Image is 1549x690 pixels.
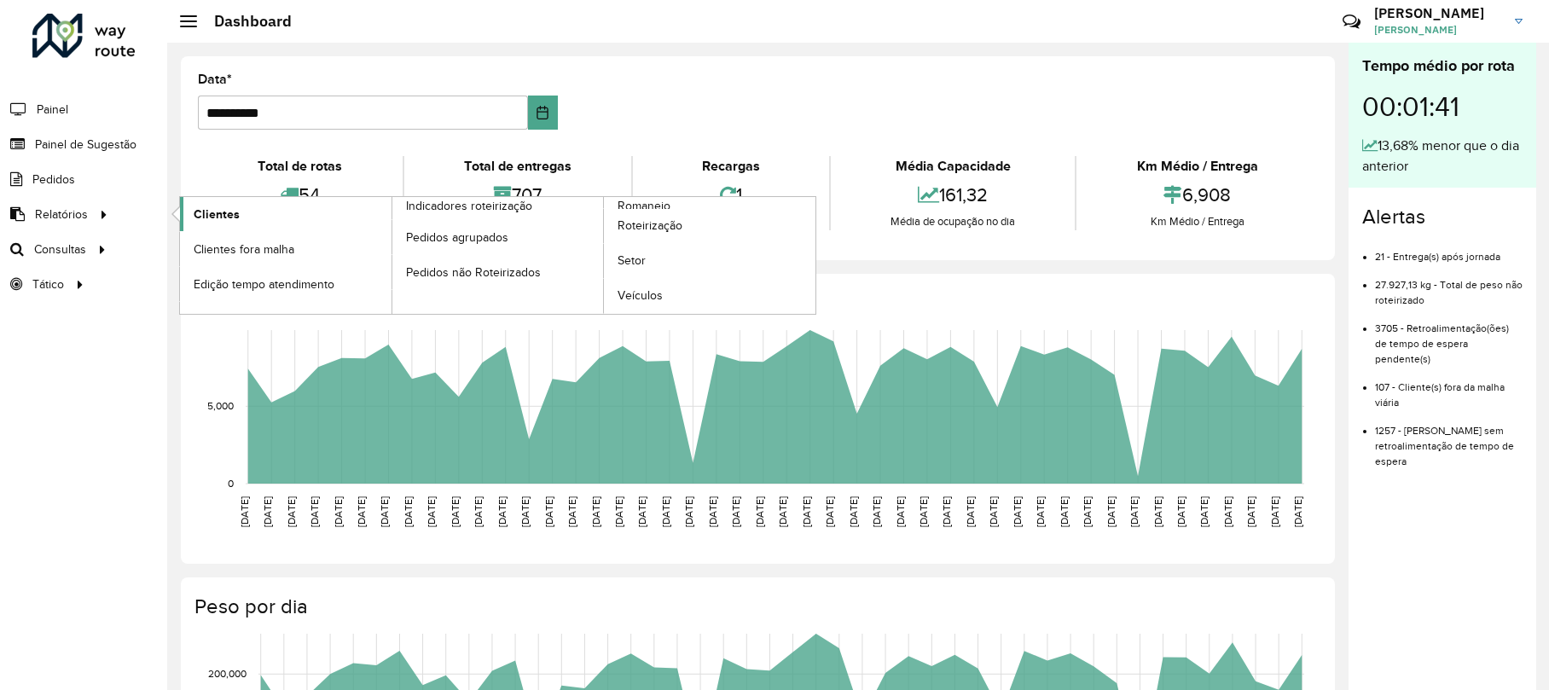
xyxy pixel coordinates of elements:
li: 107 - Cliente(s) fora da malha viária [1375,367,1523,410]
text: [DATE] [519,496,531,527]
div: Total de entregas [409,156,628,177]
text: [DATE] [1198,496,1210,527]
a: Contato Rápido [1333,3,1370,40]
span: Pedidos agrupados [406,229,508,246]
text: [DATE] [730,496,741,527]
text: [DATE] [496,496,508,527]
text: [DATE] [636,496,647,527]
span: Pedidos não Roteirizados [406,264,541,281]
span: Pedidos [32,171,75,188]
a: Romaneio [392,197,816,314]
span: Consultas [34,241,86,258]
span: [PERSON_NAME] [1374,22,1502,38]
span: Painel de Sugestão [35,136,136,154]
div: 54 [202,177,398,213]
span: Setor [618,252,646,270]
text: [DATE] [379,496,390,527]
text: [DATE] [660,496,671,527]
div: 6,908 [1081,177,1314,213]
text: [DATE] [1292,496,1303,527]
span: Clientes [194,206,240,223]
div: 161,32 [835,177,1071,213]
span: Roteirização [618,217,682,235]
div: Média de ocupação no dia [835,213,1071,230]
div: 707 [409,177,628,213]
text: [DATE] [1175,496,1186,527]
text: [DATE] [426,496,437,527]
a: Pedidos agrupados [392,220,604,254]
div: 00:01:41 [1362,78,1523,136]
text: [DATE] [286,496,297,527]
span: Edição tempo atendimento [194,275,334,293]
a: Clientes [180,197,392,231]
text: [DATE] [543,496,554,527]
text: [DATE] [566,496,577,527]
a: Clientes fora malha [180,232,392,266]
text: [DATE] [1012,496,1023,527]
span: Veículos [618,287,663,304]
text: [DATE] [1222,496,1233,527]
text: [DATE] [356,496,367,527]
a: Roteirização [604,209,815,243]
text: [DATE] [239,496,250,527]
button: Choose Date [528,96,557,130]
text: [DATE] [941,496,952,527]
a: Setor [604,244,815,278]
text: [DATE] [1269,496,1280,527]
text: [DATE] [895,496,906,527]
text: [DATE] [309,496,320,527]
div: 13,68% menor que o dia anterior [1362,136,1523,177]
text: [DATE] [1152,496,1163,527]
div: Km Médio / Entrega [1081,213,1314,230]
text: [DATE] [403,496,414,527]
text: [DATE] [613,496,624,527]
label: Data [198,69,232,90]
text: [DATE] [1105,496,1117,527]
span: Romaneio [618,197,670,215]
text: [DATE] [754,496,765,527]
text: [DATE] [824,496,835,527]
div: Total de rotas [202,156,398,177]
text: [DATE] [1245,496,1256,527]
span: Tático [32,275,64,293]
a: Edição tempo atendimento [180,267,392,301]
h2: Dashboard [197,12,292,31]
text: [DATE] [1035,496,1046,527]
li: 1257 - [PERSON_NAME] sem retroalimentação de tempo de espera [1375,410,1523,469]
text: 200,000 [208,668,247,679]
div: 1 [637,177,825,213]
text: [DATE] [683,496,694,527]
text: [DATE] [871,496,882,527]
text: [DATE] [965,496,976,527]
li: 21 - Entrega(s) após jornada [1375,236,1523,264]
li: 3705 - Retroalimentação(ões) de tempo de espera pendente(s) [1375,308,1523,367]
span: Indicadores roteirização [406,197,532,215]
text: 0 [228,478,234,489]
text: [DATE] [918,496,929,527]
text: [DATE] [590,496,601,527]
h4: Peso por dia [194,594,1318,619]
text: [DATE] [848,496,859,527]
div: Tempo médio por rota [1362,55,1523,78]
a: Veículos [604,279,815,313]
h4: Alertas [1362,205,1523,229]
div: Recargas [637,156,825,177]
text: [DATE] [777,496,788,527]
text: [DATE] [707,496,718,527]
text: [DATE] [801,496,812,527]
h3: [PERSON_NAME] [1374,5,1502,21]
span: Clientes fora malha [194,241,294,258]
a: Indicadores roteirização [180,197,604,314]
text: [DATE] [1128,496,1140,527]
text: [DATE] [1059,496,1070,527]
text: [DATE] [988,496,999,527]
span: Painel [37,101,68,119]
text: 5,000 [207,400,234,411]
a: Pedidos não Roteirizados [392,255,604,289]
text: [DATE] [473,496,484,527]
text: [DATE] [262,496,273,527]
span: Relatórios [35,206,88,223]
div: Km Médio / Entrega [1081,156,1314,177]
li: 27.927,13 kg - Total de peso não roteirizado [1375,264,1523,308]
text: [DATE] [1082,496,1093,527]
